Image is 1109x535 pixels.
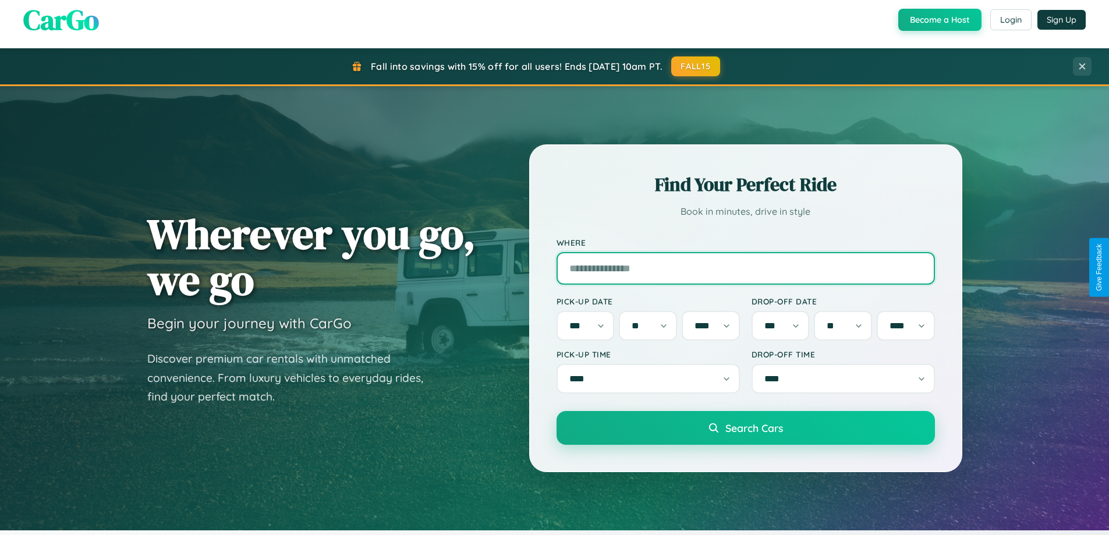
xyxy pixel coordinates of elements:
div: Give Feedback [1095,244,1103,291]
h1: Wherever you go, we go [147,211,476,303]
button: Search Cars [557,411,935,445]
button: Sign Up [1037,10,1086,30]
label: Pick-up Time [557,349,740,359]
p: Book in minutes, drive in style [557,203,935,220]
label: Where [557,238,935,247]
label: Pick-up Date [557,296,740,306]
h3: Begin your journey with CarGo [147,314,352,332]
label: Drop-off Time [752,349,935,359]
p: Discover premium car rentals with unmatched convenience. From luxury vehicles to everyday rides, ... [147,349,438,406]
span: CarGo [23,1,99,39]
h2: Find Your Perfect Ride [557,172,935,197]
span: Search Cars [725,421,783,434]
label: Drop-off Date [752,296,935,306]
button: Become a Host [898,9,982,31]
button: FALL15 [671,56,720,76]
span: Fall into savings with 15% off for all users! Ends [DATE] 10am PT. [371,61,662,72]
button: Login [990,9,1032,30]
